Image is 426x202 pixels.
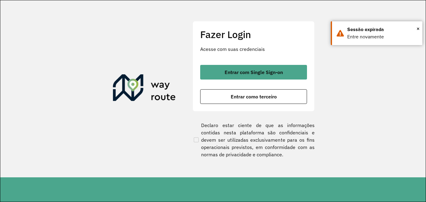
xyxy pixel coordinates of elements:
[193,122,315,158] label: Declaro estar ciente de que as informações contidas nesta plataforma são confidenciais e devem se...
[200,89,307,104] button: button
[113,74,176,104] img: Roteirizador AmbevTech
[200,29,307,40] h2: Fazer Login
[417,24,420,33] span: ×
[347,26,418,33] div: Sessão expirada
[231,94,277,99] span: Entrar como terceiro
[347,33,418,41] div: Entre novamente
[200,45,307,53] p: Acesse com suas credenciais
[200,65,307,80] button: button
[225,70,283,75] span: Entrar com Single Sign-on
[417,24,420,33] button: Close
